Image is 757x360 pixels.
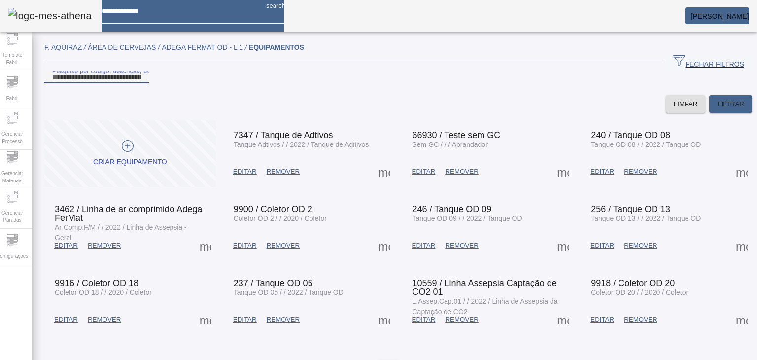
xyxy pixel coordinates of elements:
[234,141,369,148] span: Tanque Adtivos / / 2022 / Tanque de Aditivos
[590,167,614,177] span: EDITAR
[262,237,305,254] button: REMOVER
[412,241,436,251] span: EDITAR
[407,163,441,180] button: EDITAR
[262,311,305,328] button: REMOVER
[88,241,121,251] span: REMOVER
[376,237,393,254] button: Mais
[267,315,300,324] span: REMOVER
[585,163,619,180] button: EDITAR
[440,311,483,328] button: REMOVER
[234,204,312,214] span: 9900 / Coletor OD 2
[733,237,751,254] button: Mais
[234,130,333,140] span: 7347 / Tanque de Adtivos
[234,278,313,288] span: 237 / Tanque OD 05
[262,163,305,180] button: REMOVER
[197,311,214,328] button: Mais
[228,163,262,180] button: EDITAR
[590,315,614,324] span: EDITAR
[162,43,249,51] span: Adega Fermat OD - L 1
[234,215,327,222] span: Coletor OD 2 / / 2020 / Coletor
[591,288,688,296] span: Coletor OD 20 / / 2020 / Coletor
[733,163,751,180] button: Mais
[440,163,483,180] button: REMOVER
[49,311,83,328] button: EDITAR
[709,95,752,113] button: FILTRAR
[413,130,501,140] span: 66930 / Teste sem GC
[8,8,92,24] img: logo-mes-athena
[624,167,657,177] span: REMOVER
[624,241,657,251] span: REMOVER
[673,55,744,70] span: FECHAR FILTROS
[445,241,478,251] span: REMOVER
[619,163,662,180] button: REMOVER
[717,99,744,109] span: FILTRAR
[88,43,162,51] span: Área de Cervejas
[233,167,257,177] span: EDITAR
[234,288,344,296] span: Tanque OD 05 / / 2022 / Tanque OD
[591,278,675,288] span: 9918 / Coletor OD 20
[591,141,701,148] span: Tanque OD 08 / / 2022 / Tanque OD
[245,43,247,51] em: /
[445,315,478,324] span: REMOVER
[554,163,572,180] button: Mais
[197,237,214,254] button: Mais
[228,237,262,254] button: EDITAR
[619,237,662,254] button: REMOVER
[233,315,257,324] span: EDITAR
[554,237,572,254] button: Mais
[49,237,83,254] button: EDITAR
[413,278,557,297] span: 10559 / Linha Assepsia Captação de CO2 01
[412,315,436,324] span: EDITAR
[666,95,706,113] button: LIMPAR
[407,311,441,328] button: EDITAR
[674,99,698,109] span: LIMPAR
[249,43,304,51] span: EQUIPAMENTOS
[158,43,160,51] em: /
[554,311,572,328] button: Mais
[585,237,619,254] button: EDITAR
[407,237,441,254] button: EDITAR
[84,43,86,51] em: /
[440,237,483,254] button: REMOVER
[733,311,751,328] button: Mais
[376,163,393,180] button: Mais
[93,157,167,167] div: CRIAR EQUIPAMENTO
[412,167,436,177] span: EDITAR
[3,92,21,105] span: Fabril
[44,43,88,51] span: F. Aquiraz
[267,241,300,251] span: REMOVER
[44,120,216,187] button: CRIAR EQUIPAMENTO
[52,68,297,74] mat-label: Pesquise por código, descrição, descrição abreviada, capacidade ou ano de fabricação
[591,130,670,140] span: 240 / Tanque OD 08
[83,311,126,328] button: REMOVER
[665,53,752,71] button: FECHAR FILTROS
[55,278,138,288] span: 9916 / Coletor OD 18
[445,167,478,177] span: REMOVER
[228,311,262,328] button: EDITAR
[413,204,492,214] span: 246 / Tanque OD 09
[376,311,393,328] button: Mais
[591,215,701,222] span: Tanque OD 13 / / 2022 / Tanque OD
[55,288,152,296] span: Coletor OD 18 / / 2020 / Coletor
[413,141,488,148] span: Sem GC / / / Abrandador
[590,241,614,251] span: EDITAR
[233,241,257,251] span: EDITAR
[691,12,749,20] span: [PERSON_NAME]
[624,315,657,324] span: REMOVER
[619,311,662,328] button: REMOVER
[591,204,670,214] span: 256 / Tanque OD 13
[83,237,126,254] button: REMOVER
[88,315,121,324] span: REMOVER
[267,167,300,177] span: REMOVER
[413,215,522,222] span: Tanque OD 09 / / 2022 / Tanque OD
[55,204,202,223] span: 3462 / Linha de ar comprimido Adega FerMat
[585,311,619,328] button: EDITAR
[54,315,78,324] span: EDITAR
[54,241,78,251] span: EDITAR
